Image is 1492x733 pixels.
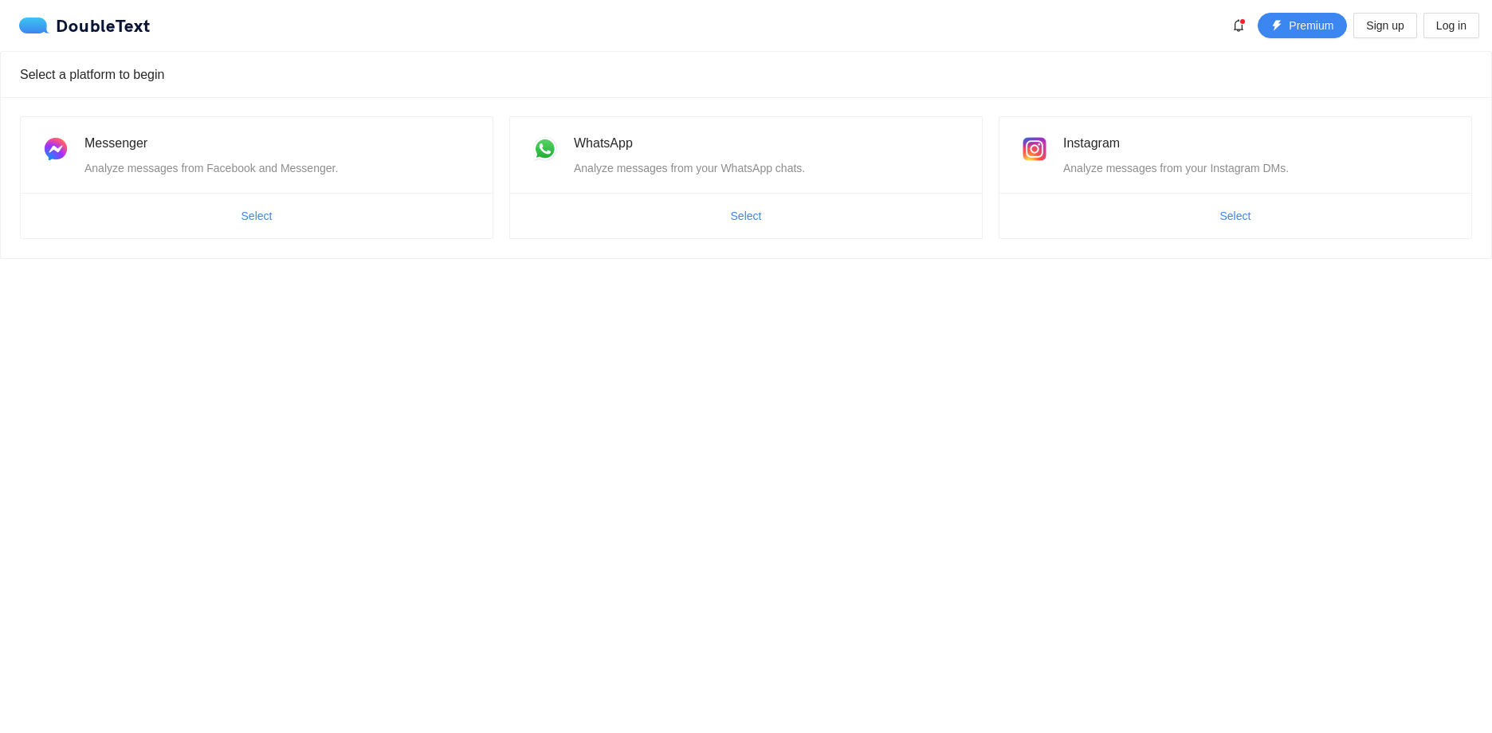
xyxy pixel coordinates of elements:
span: Premium [1289,17,1333,34]
button: Select [229,203,285,229]
button: Sign up [1353,13,1416,38]
a: InstagramAnalyze messages from your Instagram DMs.Select [999,116,1472,239]
div: Analyze messages from your Instagram DMs. [1063,159,1452,177]
div: DoubleText [19,18,151,33]
div: Analyze messages from Facebook and Messenger. [84,159,473,177]
button: Log in [1423,13,1479,38]
a: logoDoubleText [19,18,151,33]
div: Messenger [84,133,473,153]
span: Instagram [1063,136,1120,150]
img: logo [19,18,56,33]
span: thunderbolt [1271,20,1282,33]
span: Log in [1436,17,1466,34]
span: WhatsApp [574,136,633,150]
button: bell [1226,13,1251,38]
div: Analyze messages from your WhatsApp chats. [574,159,963,177]
button: Select [1207,203,1264,229]
a: MessengerAnalyze messages from Facebook and Messenger.Select [20,116,493,239]
button: Select [718,203,775,229]
button: thunderboltPremium [1258,13,1347,38]
span: Select [1220,207,1251,225]
div: Select a platform to begin [20,52,1472,97]
span: Select [241,207,273,225]
span: Select [731,207,762,225]
a: WhatsAppAnalyze messages from your WhatsApp chats.Select [509,116,983,239]
span: Sign up [1366,17,1404,34]
img: whatsapp.png [529,133,561,165]
img: messenger.png [40,133,72,165]
img: instagram.png [1019,133,1050,165]
span: bell [1227,19,1251,32]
